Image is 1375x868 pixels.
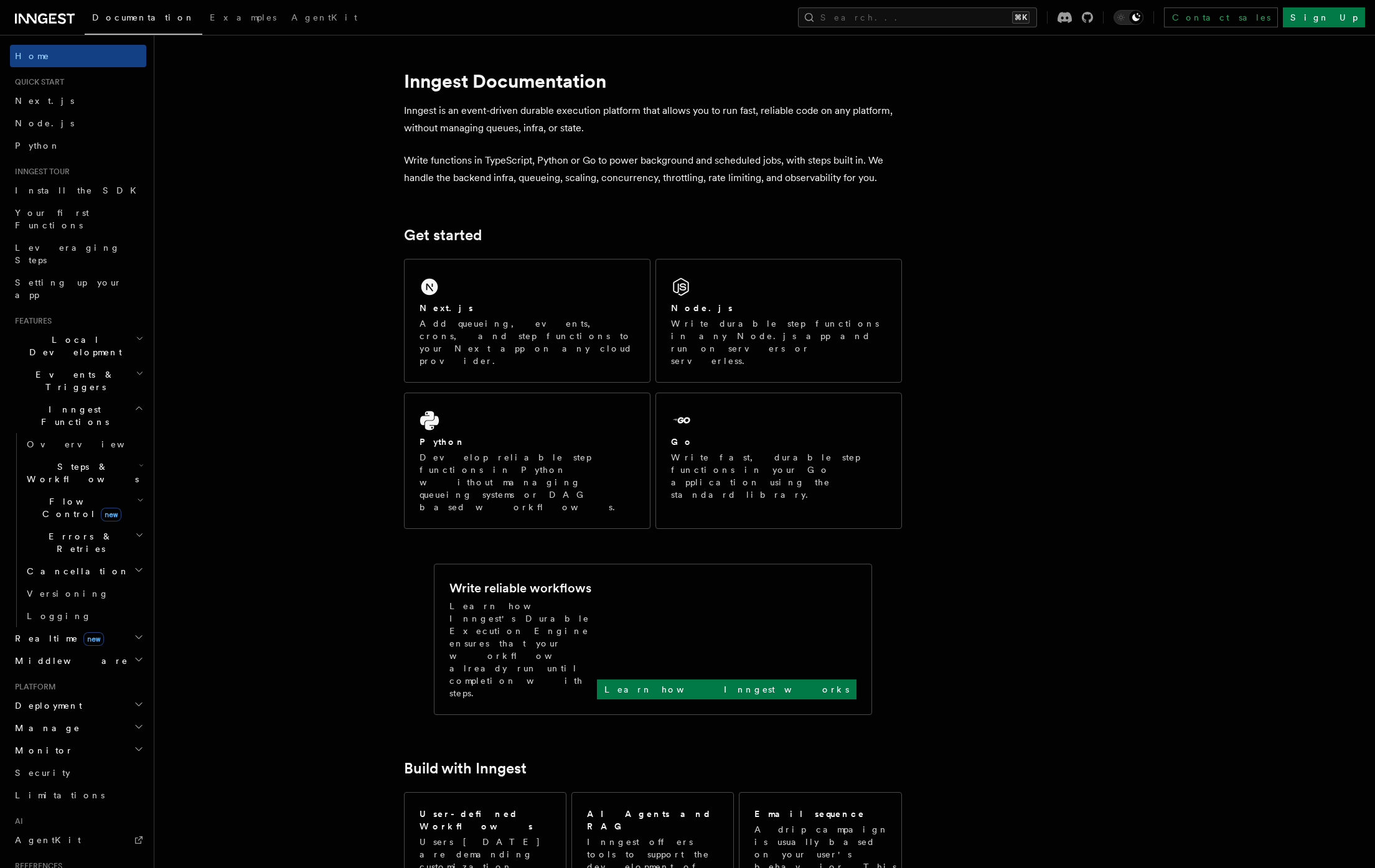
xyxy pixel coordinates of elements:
[10,202,146,236] a: Your first Functions
[10,179,146,202] a: Install the SDK
[85,4,202,35] a: Documentation
[27,611,92,621] span: Logging
[15,835,81,845] span: AgentKit
[15,118,74,128] span: Node.js
[10,829,146,851] a: AgentKit
[15,768,70,778] span: Security
[210,12,276,22] span: Examples
[449,579,591,597] h2: Write reliable workflows
[10,112,146,134] a: Node.js
[22,605,146,627] a: Logging
[10,77,64,87] span: Quick start
[83,632,104,646] span: new
[15,278,122,300] span: Setting up your app
[420,302,473,314] h2: Next.js
[22,525,146,560] button: Errors & Retries
[15,50,50,62] span: Home
[22,495,137,520] span: Flow Control
[202,4,284,34] a: Examples
[10,655,128,667] span: Middleware
[587,808,720,833] h2: AI Agents and RAG
[420,317,635,367] p: Add queueing, events, crons, and step functions to your Next app on any cloud provider.
[10,699,82,712] span: Deployment
[10,90,146,112] a: Next.js
[404,152,902,187] p: Write functions in TypeScript, Python or Go to power background and scheduled jobs, with steps bu...
[604,683,849,696] p: Learn how Inngest works
[10,739,146,762] button: Monitor
[1164,7,1278,27] a: Contact sales
[655,259,902,383] a: Node.jsWrite durable step functions in any Node.js app and run on servers or serverless.
[671,451,886,501] p: Write fast, durable step functions in your Go application using the standard library.
[27,439,155,449] span: Overview
[10,632,104,645] span: Realtime
[10,271,146,306] a: Setting up your app
[404,760,527,777] a: Build with Inngest
[10,650,146,672] button: Middleware
[10,816,23,826] span: AI
[10,363,146,398] button: Events & Triggers
[10,722,80,734] span: Manage
[92,12,195,22] span: Documentation
[101,508,121,521] span: new
[671,436,693,448] h2: Go
[22,560,146,582] button: Cancellation
[1283,7,1365,27] a: Sign Up
[15,96,74,106] span: Next.js
[15,141,60,151] span: Python
[420,451,635,513] p: Develop reliable step functions in Python without managing queueing systems or DAG based workflows.
[284,4,365,34] a: AgentKit
[22,433,146,455] a: Overview
[1012,11,1030,24] kbd: ⌘K
[10,403,134,428] span: Inngest Functions
[10,236,146,271] a: Leveraging Steps
[671,302,733,314] h2: Node.js
[10,694,146,717] button: Deployment
[15,185,144,195] span: Install the SDK
[22,460,139,485] span: Steps & Workflows
[10,744,73,757] span: Monitor
[10,334,136,358] span: Local Development
[404,226,482,244] a: Get started
[10,682,56,692] span: Platform
[22,565,129,577] span: Cancellation
[22,530,135,555] span: Errors & Retries
[10,45,146,67] a: Home
[291,12,357,22] span: AgentKit
[10,316,52,326] span: Features
[22,582,146,605] a: Versioning
[27,589,109,599] span: Versioning
[10,433,146,627] div: Inngest Functions
[420,436,466,448] h2: Python
[404,70,902,92] h1: Inngest Documentation
[10,167,70,177] span: Inngest tour
[22,490,146,525] button: Flow Controlnew
[404,259,650,383] a: Next.jsAdd queueing, events, crons, and step functions to your Next app on any cloud provider.
[10,398,146,433] button: Inngest Functions
[420,808,551,833] h2: User-defined Workflows
[449,600,597,699] p: Learn how Inngest's Durable Execution Engine ensures that your workflow already run until complet...
[10,717,146,739] button: Manage
[15,208,89,230] span: Your first Functions
[10,784,146,806] a: Limitations
[597,679,856,699] a: Learn how Inngest works
[1114,10,1143,25] button: Toggle dark mode
[798,7,1037,27] button: Search...⌘K
[10,762,146,784] a: Security
[22,455,146,490] button: Steps & Workflows
[404,102,902,137] p: Inngest is an event-driven durable execution platform that allows you to run fast, reliable code ...
[10,627,146,650] button: Realtimenew
[754,808,865,820] h2: Email sequence
[404,393,650,529] a: PythonDevelop reliable step functions in Python without managing queueing systems or DAG based wo...
[15,790,105,800] span: Limitations
[15,243,120,265] span: Leveraging Steps
[10,368,136,393] span: Events & Triggers
[10,329,146,363] button: Local Development
[655,393,902,529] a: GoWrite fast, durable step functions in your Go application using the standard library.
[10,134,146,157] a: Python
[671,317,886,367] p: Write durable step functions in any Node.js app and run on servers or serverless.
